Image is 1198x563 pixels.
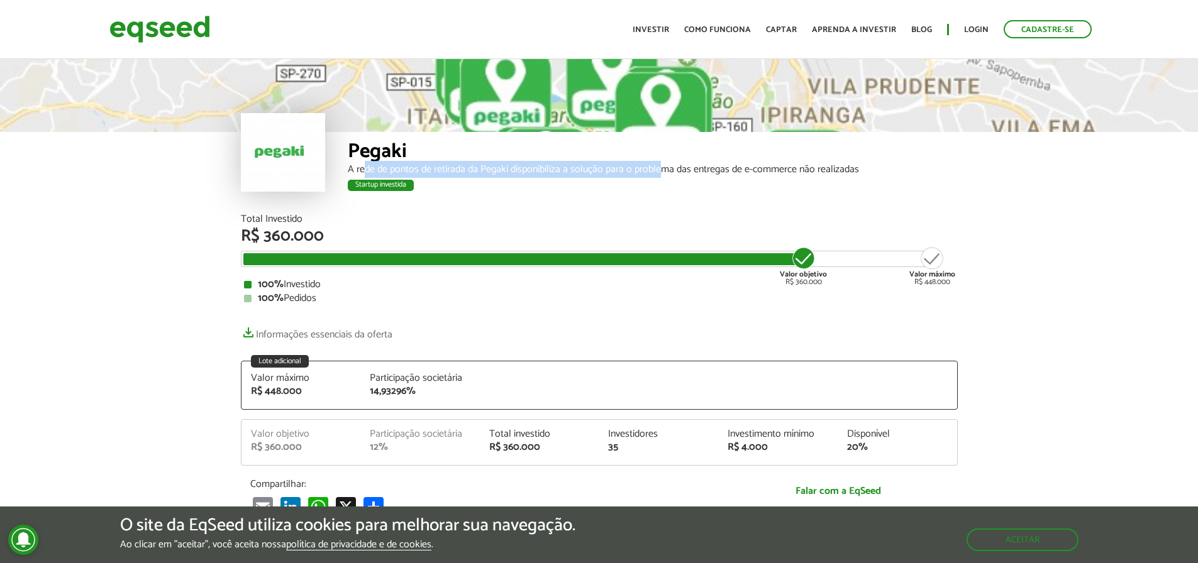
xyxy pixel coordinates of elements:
div: R$ 360.000 [241,228,958,244]
a: Captar [766,26,797,34]
a: Falar com a EqSeed [728,478,948,504]
div: R$ 360.000 [489,442,590,452]
a: Como funciona [684,26,751,34]
a: Informações essenciais da oferta [241,322,392,340]
div: Pegaki [348,141,958,165]
div: Total Investido [241,214,958,224]
div: Disponível [847,429,948,439]
a: Blog [911,26,932,34]
img: EqSeed [109,13,210,46]
a: política de privacidade e de cookies [286,540,431,550]
div: A rede de pontos de retirada da Pegaki disponibiliza a solução para o problema das entregas de e-... [348,165,958,175]
div: R$ 360.000 [780,246,827,286]
div: Pedidos [244,293,955,303]
a: Email [250,496,275,517]
strong: Valor objetivo [780,268,827,280]
p: Ao clicar em "aceitar", você aceita nossa . [120,538,575,550]
p: Compartilhar: [250,478,709,490]
div: Investimento mínimo [728,429,828,439]
a: Investir [633,26,669,34]
a: Compartilhar [361,496,386,517]
div: Startup investida [348,180,414,191]
a: LinkedIn [278,496,303,517]
div: Valor objetivo [251,429,352,439]
div: R$ 448.000 [251,386,352,396]
div: Participação societária [370,373,470,383]
div: 20% [847,442,948,452]
div: Total investido [489,429,590,439]
strong: 100% [258,276,284,293]
a: Aprenda a investir [812,26,896,34]
div: 14,93296% [370,386,470,396]
a: Cadastre-se [1004,20,1092,38]
div: Participação societária [370,429,470,439]
a: WhatsApp [306,496,331,517]
div: R$ 448.000 [909,246,955,286]
div: 12% [370,442,470,452]
strong: 100% [258,290,284,307]
div: Lote adicional [251,355,309,368]
div: Valor máximo [251,373,352,383]
a: X [333,496,358,517]
div: R$ 360.000 [251,442,352,452]
div: 35 [608,442,709,452]
div: R$ 4.000 [728,442,828,452]
a: Login [964,26,989,34]
div: Investido [244,280,955,290]
button: Aceitar [967,528,1079,551]
div: Investidores [608,429,709,439]
strong: Valor máximo [909,268,955,280]
h5: O site da EqSeed utiliza cookies para melhorar sua navegação. [120,516,575,535]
